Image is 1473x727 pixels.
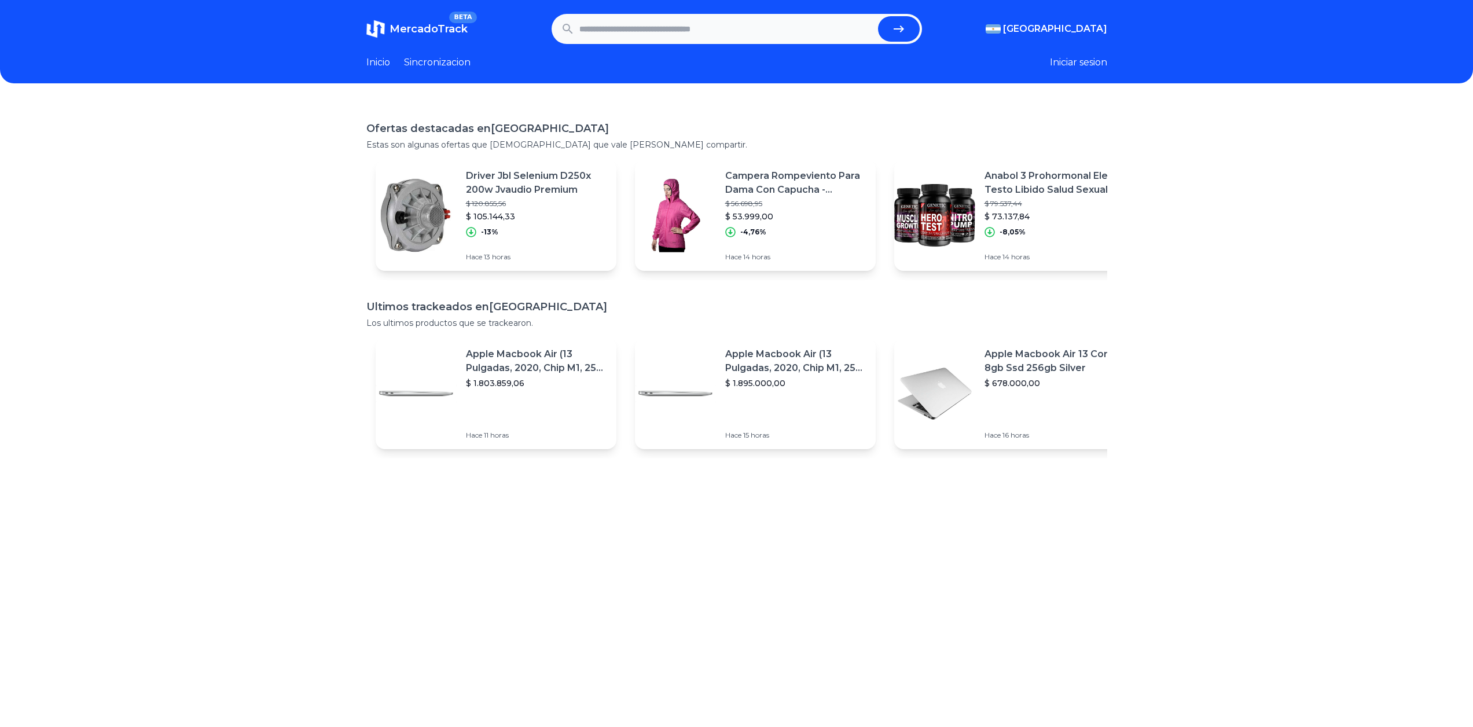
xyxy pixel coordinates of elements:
a: Featured imageApple Macbook Air (13 Pulgadas, 2020, Chip M1, 256 Gb De Ssd, 8 Gb De Ram) - Plata$... [376,338,616,449]
p: Los ultimos productos que se trackearon. [366,317,1107,329]
p: Hace 16 horas [985,431,1126,440]
p: -8,05% [1000,227,1026,237]
h1: Ofertas destacadas en [GEOGRAPHIC_DATA] [366,120,1107,137]
p: $ 79.537,44 [985,199,1126,208]
p: $ 1.895.000,00 [725,377,866,389]
p: Hace 14 horas [985,252,1126,262]
p: Hace 13 horas [466,252,607,262]
a: MercadoTrackBETA [366,20,468,38]
span: MercadoTrack [390,23,468,35]
span: [GEOGRAPHIC_DATA] [1003,22,1107,36]
a: Sincronizacion [404,56,471,69]
p: $ 53.999,00 [725,211,866,222]
p: $ 120.855,56 [466,199,607,208]
p: Anabol 3 Prohormonal Eleva Testo Libido Salud Sexual Genetic [985,169,1126,197]
p: $ 73.137,84 [985,211,1126,222]
p: Apple Macbook Air (13 Pulgadas, 2020, Chip M1, 256 Gb De Ssd, 8 Gb De Ram) - Plata [466,347,607,375]
img: Featured image [635,175,716,256]
p: Apple Macbook Air (13 Pulgadas, 2020, Chip M1, 256 Gb De Ssd, 8 Gb De Ram) - Plata [725,347,866,375]
p: Hace 11 horas [466,431,607,440]
p: Apple Macbook Air 13 Core I5 8gb Ssd 256gb Silver [985,347,1126,375]
p: Hace 14 horas [725,252,866,262]
p: $ 1.803.859,06 [466,377,607,389]
p: Hace 15 horas [725,431,866,440]
img: Featured image [894,175,975,256]
a: Inicio [366,56,390,69]
a: Featured imageCampera Rompeviento Para Dama Con Capucha - Sublimable$ 56.698,95$ 53.999,00-4,76%H... [635,160,876,271]
span: BETA [449,12,476,23]
h1: Ultimos trackeados en [GEOGRAPHIC_DATA] [366,299,1107,315]
p: -13% [481,227,498,237]
button: [GEOGRAPHIC_DATA] [986,22,1107,36]
p: -4,76% [740,227,766,237]
a: Featured imageApple Macbook Air (13 Pulgadas, 2020, Chip M1, 256 Gb De Ssd, 8 Gb De Ram) - Plata$... [635,338,876,449]
img: Featured image [894,353,975,434]
a: Featured imageApple Macbook Air 13 Core I5 8gb Ssd 256gb Silver$ 678.000,00Hace 16 horas [894,338,1135,449]
a: Featured imageAnabol 3 Prohormonal Eleva Testo Libido Salud Sexual Genetic$ 79.537,44$ 73.137,84-... [894,160,1135,271]
img: MercadoTrack [366,20,385,38]
p: Driver Jbl Selenium D250x 200w Jvaudio Premium [466,169,607,197]
button: Iniciar sesion [1050,56,1107,69]
a: Featured imageDriver Jbl Selenium D250x 200w Jvaudio Premium$ 120.855,56$ 105.144,33-13%Hace 13 h... [376,160,616,271]
p: $ 105.144,33 [466,211,607,222]
p: Campera Rompeviento Para Dama Con Capucha - Sublimable [725,169,866,197]
img: Featured image [376,353,457,434]
p: $ 56.698,95 [725,199,866,208]
p: Estas son algunas ofertas que [DEMOGRAPHIC_DATA] que vale [PERSON_NAME] compartir. [366,139,1107,150]
p: $ 678.000,00 [985,377,1126,389]
img: Featured image [376,175,457,256]
img: Argentina [986,24,1001,34]
img: Featured image [635,353,716,434]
